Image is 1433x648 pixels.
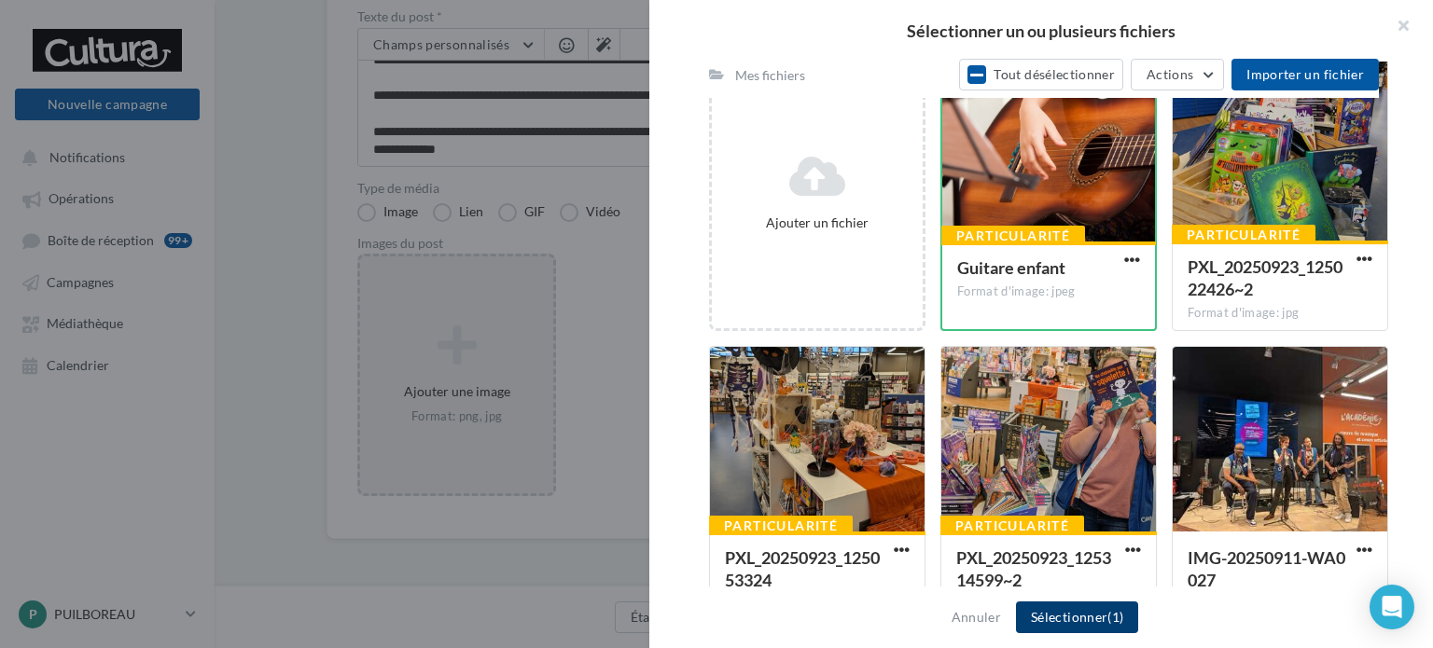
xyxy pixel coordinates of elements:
span: PXL_20250923_125022426~2 [1188,256,1343,299]
span: Importer un fichier [1246,66,1364,82]
div: Particularité [1172,225,1315,245]
span: Guitare enfant [957,257,1065,278]
span: IMG-20250911-WA0027 [1188,547,1345,590]
div: Particularité [940,516,1084,536]
div: Particularité [941,226,1085,246]
button: Tout désélectionner [959,59,1123,90]
span: PXL_20250923_125053324 [725,547,880,590]
button: Importer un fichier [1231,59,1379,90]
span: (1) [1107,609,1123,625]
button: Actions [1131,59,1224,90]
div: Open Intercom Messenger [1370,585,1414,629]
span: PXL_20250923_125314599~2 [956,547,1111,590]
h2: Sélectionner un ou plusieurs fichiers [679,22,1403,39]
div: Format d'image: jpeg [957,283,1140,300]
div: Mes fichiers [735,66,805,85]
button: Sélectionner(1) [1016,601,1138,633]
button: Annuler [944,606,1009,628]
div: Ajouter un fichier [719,214,915,232]
span: Actions [1147,66,1193,82]
div: Format d'image: jpg [1188,305,1372,322]
div: Particularité [709,516,853,536]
